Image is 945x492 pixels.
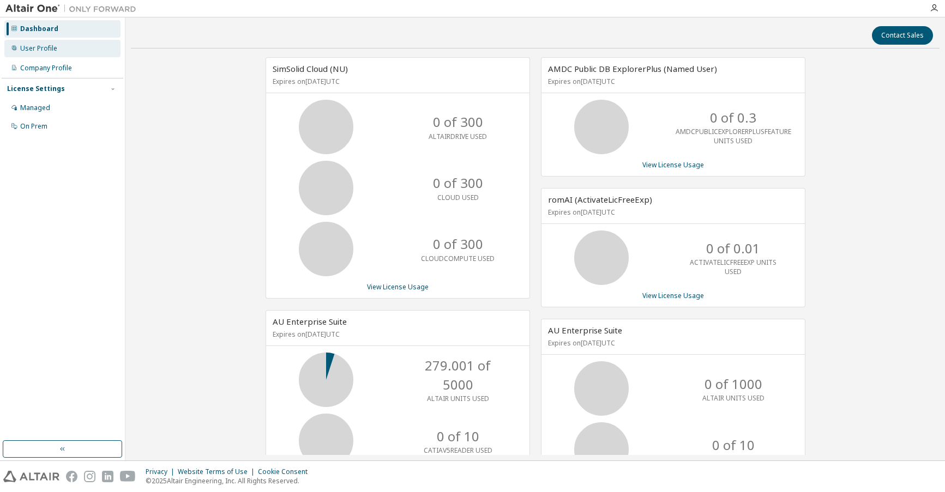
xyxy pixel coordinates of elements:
[676,127,791,145] p: AMDCPUBLICEXPLORERPLUSFEATURE UNITS USED
[20,104,50,112] div: Managed
[702,393,765,403] p: ALTAIR UNITS USED
[273,330,520,339] p: Expires on [DATE] UTC
[705,375,762,393] p: 0 of 1000
[421,254,495,263] p: CLOUDCOMPUTE USED
[424,446,492,455] p: CATIAV5READER USED
[178,467,258,476] div: Website Terms of Use
[548,338,796,348] p: Expires on [DATE] UTC
[706,239,760,258] p: 0 of 0.01
[273,77,520,86] p: Expires on [DATE] UTC
[433,174,483,192] p: 0 of 300
[548,63,717,74] span: AMDC Public DB ExplorerPlus (Named User)
[5,3,142,14] img: Altair One
[433,113,483,131] p: 0 of 300
[414,356,502,394] p: 279.001 of 5000
[433,235,483,253] p: 0 of 300
[642,291,704,300] a: View License Usage
[437,193,479,202] p: CLOUD USED
[429,132,487,141] p: ALTAIRDRIVE USED
[548,208,796,217] p: Expires on [DATE] UTC
[367,282,429,291] a: View License Usage
[642,160,704,169] a: View License Usage
[872,26,933,45] button: Contact Sales
[84,471,95,482] img: instagram.svg
[548,194,652,205] span: romAI (ActivateLicFreeExp)
[548,77,796,86] p: Expires on [DATE] UTC
[273,316,347,327] span: AU Enterprise Suite
[690,258,777,276] p: ACTIVATELICFREEEXP UNITS USED
[102,471,113,482] img: linkedin.svg
[712,436,755,454] p: 0 of 10
[20,64,72,72] div: Company Profile
[548,325,622,336] span: AU Enterprise Suite
[66,471,77,482] img: facebook.svg
[7,84,65,93] div: License Settings
[710,108,756,127] p: 0 of 0.3
[146,467,178,476] div: Privacy
[120,471,136,482] img: youtube.svg
[273,63,348,74] span: SimSolid Cloud (NU)
[146,476,314,485] p: © 2025 Altair Engineering, Inc. All Rights Reserved.
[258,467,314,476] div: Cookie Consent
[437,427,479,446] p: 0 of 10
[3,471,59,482] img: altair_logo.svg
[20,25,58,33] div: Dashboard
[427,394,489,403] p: ALTAIR UNITS USED
[20,122,47,131] div: On Prem
[699,454,768,464] p: CATIAV5READER USED
[20,44,57,53] div: User Profile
